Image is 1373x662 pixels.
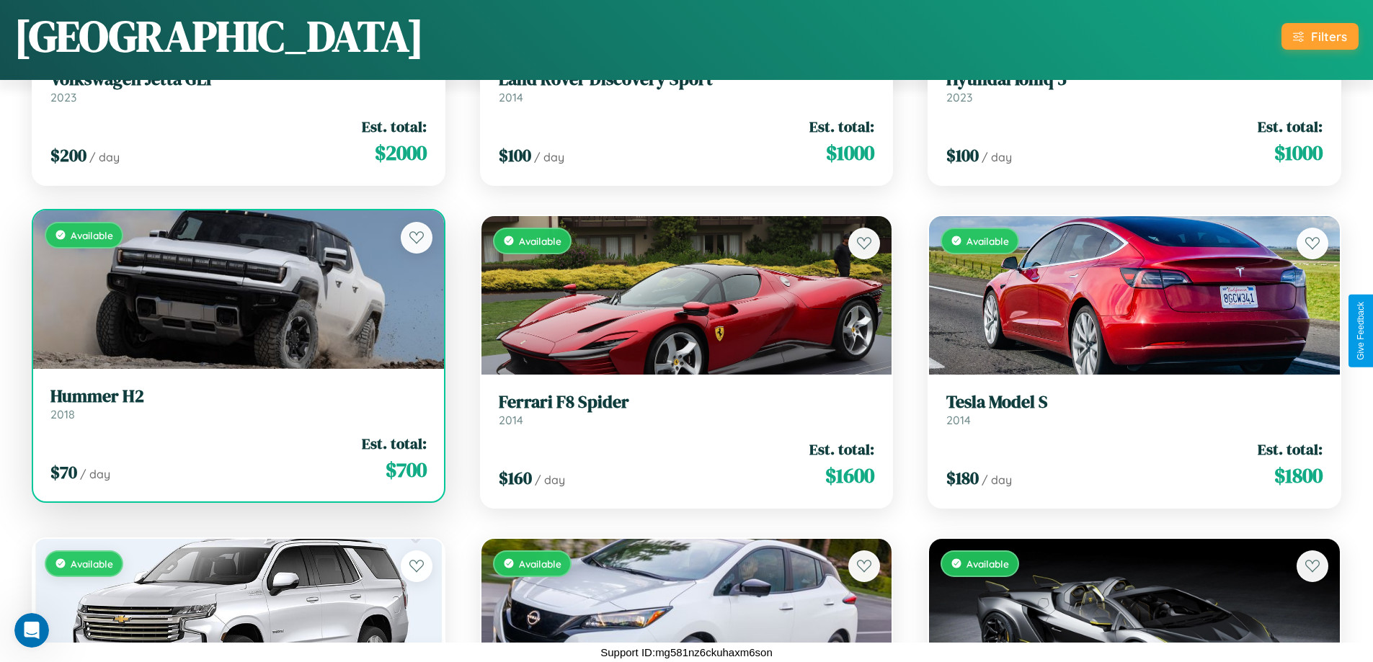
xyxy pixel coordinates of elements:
[50,386,427,407] h3: Hummer H2
[1274,461,1323,490] span: $ 1800
[946,466,979,490] span: $ 180
[71,229,113,241] span: Available
[600,643,772,662] p: Support ID: mg581nz6ckuhaxm6son
[825,461,874,490] span: $ 1600
[50,143,86,167] span: $ 200
[50,69,427,90] h3: Volkswagen Jetta GLI
[967,235,1009,247] span: Available
[71,558,113,570] span: Available
[14,613,49,648] iframe: Intercom live chat
[946,143,979,167] span: $ 100
[362,116,427,137] span: Est. total:
[1311,29,1347,44] div: Filters
[1258,116,1323,137] span: Est. total:
[946,69,1323,90] h3: Hyundai Ioniq 5
[535,473,565,487] span: / day
[519,558,561,570] span: Available
[50,407,75,421] span: 2018
[499,143,531,167] span: $ 100
[499,392,875,427] a: Ferrari F8 Spider2014
[946,69,1323,104] a: Hyundai Ioniq 52023
[809,116,874,137] span: Est. total:
[809,439,874,460] span: Est. total:
[362,433,427,454] span: Est. total:
[1356,302,1366,360] div: Give Feedback
[50,69,427,104] a: Volkswagen Jetta GLI2023
[946,392,1323,427] a: Tesla Model S2014
[534,150,564,164] span: / day
[967,558,1009,570] span: Available
[499,392,875,413] h3: Ferrari F8 Spider
[982,150,1012,164] span: / day
[1274,138,1323,167] span: $ 1000
[499,413,523,427] span: 2014
[89,150,120,164] span: / day
[499,90,523,104] span: 2014
[499,466,532,490] span: $ 160
[50,460,77,484] span: $ 70
[946,392,1323,413] h3: Tesla Model S
[982,473,1012,487] span: / day
[80,467,110,481] span: / day
[386,455,427,484] span: $ 700
[499,69,875,90] h3: Land Rover Discovery Sport
[946,413,971,427] span: 2014
[826,138,874,167] span: $ 1000
[1281,23,1359,50] button: Filters
[499,69,875,104] a: Land Rover Discovery Sport2014
[1258,439,1323,460] span: Est. total:
[14,6,424,66] h1: [GEOGRAPHIC_DATA]
[519,235,561,247] span: Available
[946,90,972,104] span: 2023
[50,386,427,421] a: Hummer H22018
[375,138,427,167] span: $ 2000
[50,90,76,104] span: 2023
